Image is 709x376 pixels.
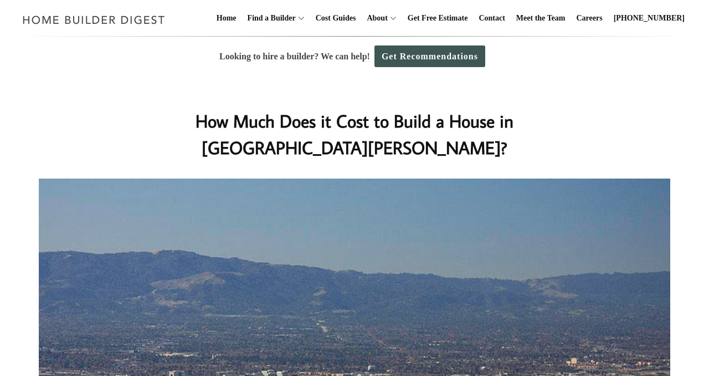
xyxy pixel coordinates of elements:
a: Get Recommendations [374,45,485,67]
img: Home Builder Digest [18,9,170,31]
a: Find a Builder [243,1,296,36]
a: Contact [474,1,509,36]
a: Meet the Team [512,1,570,36]
a: Get Free Estimate [403,1,472,36]
a: About [362,1,387,36]
a: Home [212,1,241,36]
a: Careers [572,1,607,36]
a: [PHONE_NUMBER] [609,1,689,36]
h1: How Much Does it Cost to Build a House in [GEOGRAPHIC_DATA][PERSON_NAME]? [133,108,576,161]
a: Cost Guides [311,1,361,36]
